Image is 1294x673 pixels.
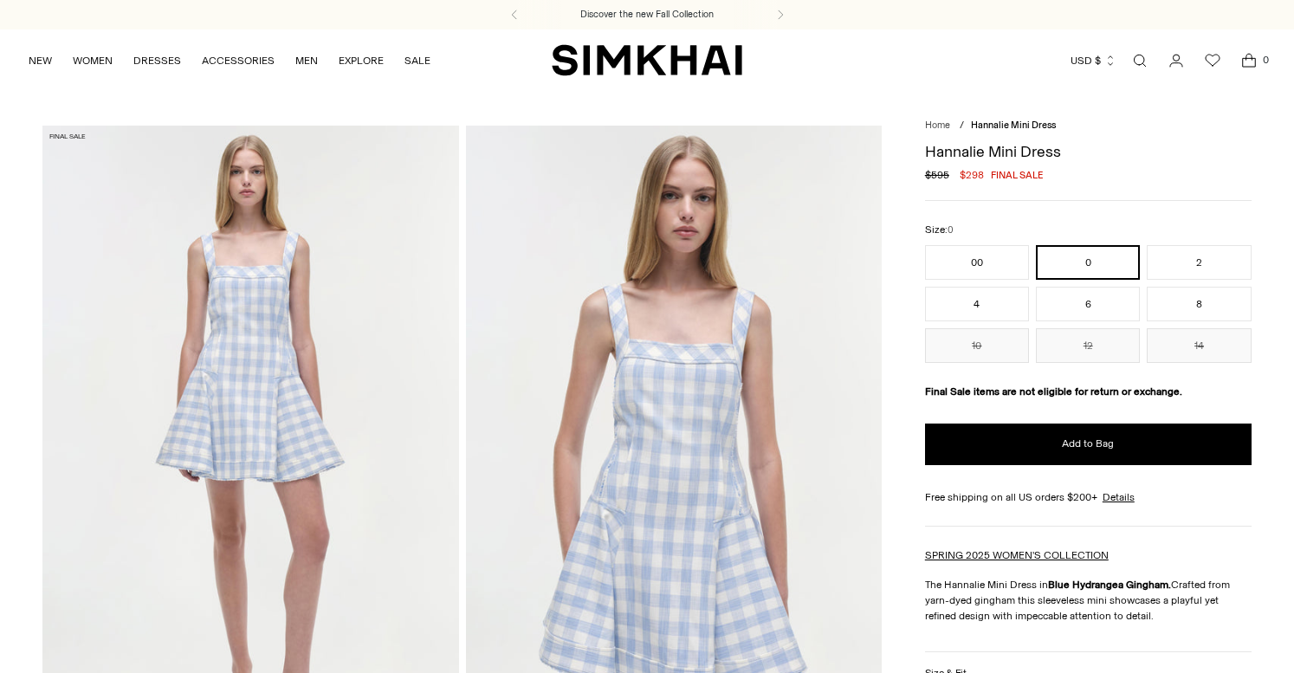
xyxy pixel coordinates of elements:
button: 8 [1147,287,1251,321]
a: Home [925,120,950,131]
a: NEW [29,42,52,80]
button: Add to Bag [925,424,1252,465]
a: Details [1103,489,1135,505]
a: ACCESSORIES [202,42,275,80]
a: WOMEN [73,42,113,80]
a: Wishlist [1195,43,1230,78]
span: Hannalie Mini Dress [971,120,1056,131]
a: Discover the new Fall Collection [580,8,714,22]
button: 2 [1147,245,1251,280]
label: Size: [925,222,954,238]
a: Open search modal [1123,43,1157,78]
button: 0 [1036,245,1140,280]
a: DRESSES [133,42,181,80]
a: SALE [404,42,430,80]
a: EXPLORE [339,42,384,80]
span: 0 [1258,52,1273,68]
div: / [960,119,964,133]
button: USD $ [1071,42,1116,80]
s: $595 [925,167,949,183]
span: $298 [960,167,984,183]
span: 0 [948,224,954,236]
strong: Final Sale items are not eligible for return or exchange. [925,385,1182,398]
div: Free shipping on all US orders $200+ [925,489,1252,505]
a: Go to the account page [1159,43,1194,78]
button: 00 [925,245,1029,280]
a: SIMKHAI [552,43,742,77]
button: 10 [925,328,1029,363]
span: Add to Bag [1062,437,1114,451]
button: 12 [1036,328,1140,363]
strong: Blue Hydrangea Gingham. [1048,579,1171,591]
a: Open cart modal [1232,43,1266,78]
button: 4 [925,287,1029,321]
button: 14 [1147,328,1251,363]
button: 6 [1036,287,1140,321]
a: MEN [295,42,318,80]
h1: Hannalie Mini Dress [925,144,1252,159]
a: SPRING 2025 WOMEN'S COLLECTION [925,549,1109,561]
p: The Hannalie Mini Dress in Crafted from yarn-dyed gingham this sleeveless mini showcases a playfu... [925,577,1252,624]
nav: breadcrumbs [925,119,1252,133]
